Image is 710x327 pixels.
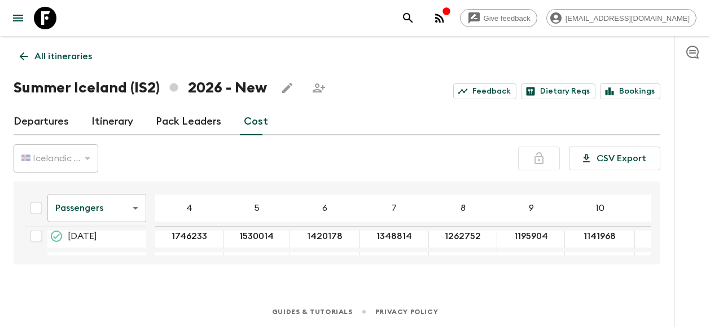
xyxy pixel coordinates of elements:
[569,147,660,170] button: CSV Export
[290,225,360,248] div: 23 May 2026; 6
[546,9,696,27] div: [EMAIL_ADDRESS][DOMAIN_NAME]
[635,252,703,275] div: 20 Jun 2026; 11
[308,77,330,99] span: Share this itinerary
[223,252,290,275] div: 20 Jun 2026; 5
[244,108,268,135] a: Cost
[521,83,595,99] a: Dietary Reqs
[7,7,29,29] button: menu
[397,7,419,29] button: search adventures
[14,143,98,174] div: 🇮🇸 Icelandic Krona (ISK)
[637,225,700,248] button: 1124482
[68,229,97,243] span: [DATE]
[431,225,494,248] button: 1262752
[276,77,299,99] button: Edit this itinerary
[156,108,221,135] a: Pack Leaders
[432,252,493,275] button: 1389010
[254,201,260,215] p: 5
[497,252,565,275] div: 20 Jun 2026; 9
[375,306,438,318] a: Privacy Policy
[596,201,604,215] p: 10
[565,252,635,275] div: 20 Jun 2026; 10
[392,201,397,215] p: 7
[47,192,146,224] div: Passengers
[159,252,220,275] button: 1869120
[362,252,426,275] button: 1446509
[272,306,353,318] a: Guides & Tutorials
[50,229,63,243] svg: On Sale
[186,201,192,215] p: 4
[226,252,287,275] button: 1671437
[25,197,47,219] div: Select all
[499,252,562,275] button: 1297296
[429,252,497,275] div: 20 Jun 2026; 8
[14,108,69,135] a: Departures
[290,252,360,275] div: 20 Jun 2026; 6
[453,83,516,99] a: Feedback
[155,225,223,248] div: 23 May 2026; 4
[570,225,629,248] button: 1141968
[322,201,327,215] p: 6
[226,225,287,248] button: 1530014
[461,201,466,215] p: 8
[429,225,497,248] div: 23 May 2026; 8
[360,252,429,275] div: 20 Jun 2026; 7
[91,108,133,135] a: Itinerary
[501,225,562,248] button: 1195904
[559,14,696,23] span: [EMAIL_ADDRESS][DOMAIN_NAME]
[565,225,635,248] div: 23 May 2026; 10
[158,225,221,248] button: 1746233
[14,77,267,99] h1: Summer Iceland (IS2) 2026 - New
[460,9,537,27] a: Give feedback
[155,252,223,275] div: 20 Jun 2026; 4
[600,83,660,99] a: Bookings
[477,14,537,23] span: Give feedback
[293,252,356,275] button: 1550736
[529,201,534,215] p: 9
[360,225,429,248] div: 23 May 2026; 7
[635,225,703,248] div: 23 May 2026; 11
[497,225,565,248] div: 23 May 2026; 9
[223,225,290,248] div: 23 May 2026; 5
[34,50,92,63] p: All itineraries
[293,225,356,248] button: 1420178
[567,252,632,275] button: 1240272
[363,225,426,248] button: 1348814
[14,45,98,68] a: All itineraries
